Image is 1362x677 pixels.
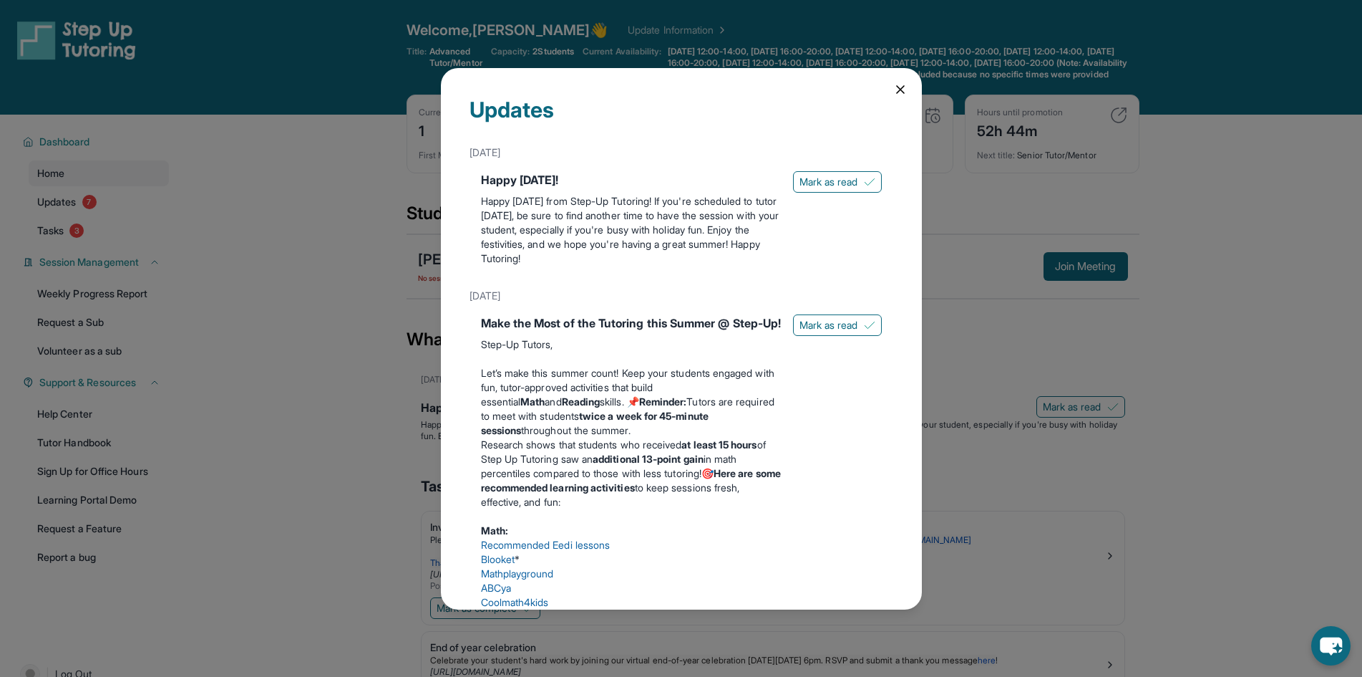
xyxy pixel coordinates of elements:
strong: Reminder: [639,395,687,408]
div: [DATE] [470,283,893,309]
strong: Math [520,395,545,408]
a: Mathplayground [481,567,554,580]
div: Make the Most of the Tutoring this Summer @ Step-Up! [481,315,782,332]
p: Research shows that students who received of Step Up Tutoring saw an in math percentiles compared... [481,438,782,509]
strong: at least 15 hours [681,438,757,451]
span: Mark as read [799,318,858,332]
div: Happy [DATE]! [481,171,782,188]
p: Step-Up Tutors, [481,337,782,352]
a: Blooket [481,553,515,565]
p: Happy [DATE] from Step-Up Tutoring! If you're scheduled to tutor [DATE], be sure to find another ... [481,194,782,266]
a: Coolmath4kids [481,596,549,608]
a: ABCya [481,582,511,594]
div: [DATE] [470,140,893,165]
a: Recommended Eedi lessons [481,539,611,551]
button: Mark as read [793,315,882,336]
strong: twice a week for 45-minute sessions [481,410,709,436]
strong: Math: [481,524,508,537]
span: Mark as read [799,175,858,189]
div: Updates [470,97,893,140]
img: Mark as read [864,320,875,331]
strong: additional 13-point gain [593,453,704,465]
button: chat-button [1311,626,1351,666]
img: Mark as read [864,176,875,188]
strong: Reading [562,395,600,408]
p: Let’s make this summer count! Keep your students engaged with fun, tutor-approved activities that... [481,366,782,438]
button: Mark as read [793,171,882,193]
